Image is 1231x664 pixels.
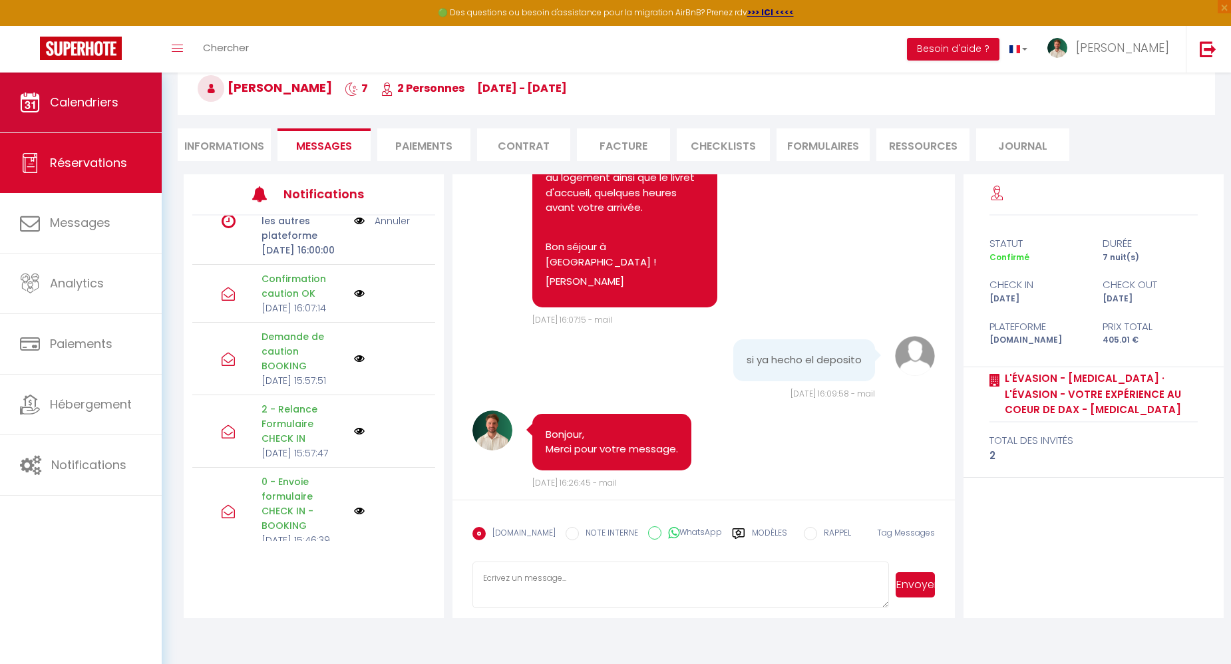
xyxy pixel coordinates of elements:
[989,432,1198,448] div: total des invités
[1094,251,1206,264] div: 7 nuit(s)
[377,128,470,161] li: Paiements
[1094,319,1206,335] div: Prix total
[262,329,345,373] p: Demande de caution BOOKING
[354,426,365,436] img: NO IMAGE
[296,138,352,154] span: Messages
[262,402,345,446] p: 2 - Relance Formulaire CHECK IN
[747,353,862,368] pre: si ya hecho el deposito
[677,128,770,161] li: CHECKLISTS
[283,179,385,209] h3: Notifications
[354,506,365,516] img: NO IMAGE
[1200,41,1216,57] img: logout
[203,41,249,55] span: Chercher
[486,527,556,542] label: [DOMAIN_NAME]
[50,335,112,352] span: Paiements
[1047,38,1067,58] img: ...
[50,214,110,231] span: Messages
[989,251,1029,263] span: Confirmé
[345,81,368,96] span: 7
[1094,334,1206,347] div: 405.01 €
[477,81,567,96] span: [DATE] - [DATE]
[877,527,935,538] span: Tag Messages
[1094,236,1206,251] div: durée
[546,240,704,269] p: Bon séjour à [GEOGRAPHIC_DATA] !
[354,353,365,364] img: NO IMAGE
[262,301,345,315] p: [DATE] 16:07:14
[546,427,678,457] pre: Bonjour, Merci pour votre message.
[907,38,999,61] button: Besoin d'aide ?
[50,396,132,413] span: Hébergement
[1094,293,1206,305] div: [DATE]
[532,477,617,488] span: [DATE] 16:26:45 - mail
[981,334,1093,347] div: [DOMAIN_NAME]
[896,572,935,597] button: Envoyer
[50,94,118,110] span: Calendriers
[50,154,127,171] span: Réservations
[661,526,722,541] label: WhatsApp
[262,533,345,548] p: [DATE] 15:46:39
[895,336,935,376] img: avatar.png
[198,79,332,96] span: [PERSON_NAME]
[981,293,1093,305] div: [DATE]
[876,128,969,161] li: Ressources
[747,7,794,18] a: >>> ICI <<<<
[193,26,259,73] a: Chercher
[546,274,704,289] p: [PERSON_NAME]
[477,128,570,161] li: Contrat
[262,373,345,388] p: [DATE] 15:57:51
[579,527,638,542] label: NOTE INTERNE
[375,214,410,228] a: Annuler
[989,448,1198,464] div: 2
[472,411,512,450] img: 17320903798788.png
[178,128,271,161] li: Informations
[262,271,345,301] p: Confirmation caution OK
[50,275,104,291] span: Analytics
[532,314,612,325] span: [DATE] 16:07:15 - mail
[40,37,122,60] img: Super Booking
[381,81,464,96] span: 2 Personnes
[981,277,1093,293] div: check in
[546,140,704,216] p: Vous recevrez toutes les informations relatives à l'accès au logement ainsi que le livret d'accue...
[752,527,787,550] label: Modèles
[354,288,365,299] img: NO IMAGE
[981,319,1093,335] div: Plateforme
[1037,26,1186,73] a: ... [PERSON_NAME]
[354,214,365,228] img: NO IMAGE
[1000,371,1198,418] a: L'Évasion - [MEDICAL_DATA] · L'Évasion - Votre expérience au coeur de Dax - [MEDICAL_DATA]
[791,388,875,399] span: [DATE] 16:09:58 - mail
[262,243,345,257] p: [DATE] 16:00:00
[817,527,851,542] label: RAPPEL
[981,236,1093,251] div: statut
[777,128,870,161] li: FORMULAIRES
[262,474,345,533] p: 0 - Envoie formulaire CHECK IN - BOOKING
[577,128,670,161] li: Facture
[976,128,1069,161] li: Journal
[51,456,126,473] span: Notifications
[262,446,345,460] p: [DATE] 15:57:47
[1076,39,1169,56] span: [PERSON_NAME]
[1094,277,1206,293] div: check out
